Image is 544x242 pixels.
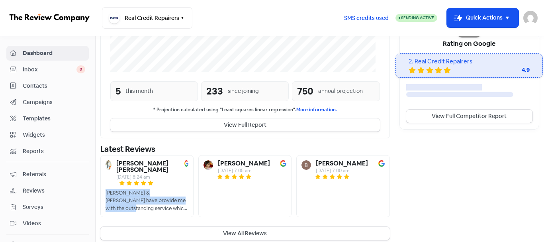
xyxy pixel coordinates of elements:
[116,175,182,179] div: [DATE] 8:24 am
[401,15,434,20] span: Sending Active
[395,13,437,23] a: Sending Active
[6,111,89,126] a: Templates
[400,33,539,53] div: Rating on Google
[316,160,368,167] b: [PERSON_NAME]
[106,160,112,170] img: Avatar
[409,57,530,66] div: 2. Real Credit Repairers
[100,227,390,240] button: View All Reviews
[6,46,89,61] a: Dashboard
[100,143,390,155] div: Latest Reviews
[498,66,530,74] div: 4.9
[206,84,223,98] div: 233
[23,65,76,74] span: Inbox
[23,98,85,106] span: Campaigns
[337,13,395,22] a: SMS credits used
[6,95,89,110] a: Campaigns
[6,128,89,142] a: Widgets
[6,144,89,159] a: Reports
[6,183,89,198] a: Reviews
[228,87,259,95] div: since joining
[23,49,85,57] span: Dashboard
[297,84,313,98] div: 750
[447,8,519,28] button: Quick Actions
[280,160,286,167] img: Image
[102,7,192,29] button: Real Credit Repairers
[23,170,85,179] span: Referrals
[378,160,385,167] img: Image
[115,84,121,98] div: 5
[301,160,311,170] img: Avatar
[406,110,532,123] a: View Full Competitor Report
[6,216,89,231] a: Videos
[316,168,368,173] div: [DATE] 7:00 am
[184,160,188,167] img: Image
[204,160,213,170] img: Avatar
[76,65,85,73] span: 0
[523,11,538,25] img: User
[110,118,380,132] button: View Full Report
[125,87,153,95] div: this month
[110,106,380,114] small: * Projection calculated using "Least squares linear regression".
[23,187,85,195] span: Reviews
[23,147,85,155] span: Reports
[6,200,89,214] a: Surveys
[218,160,270,167] b: [PERSON_NAME]
[6,62,89,77] a: Inbox 0
[23,82,85,90] span: Contacts
[6,167,89,182] a: Referrals
[296,106,337,113] a: More information.
[344,14,389,22] span: SMS credits used
[23,114,85,123] span: Templates
[23,203,85,211] span: Surveys
[23,131,85,139] span: Widgets
[6,79,89,93] a: Contacts
[106,189,188,212] div: [PERSON_NAME] & [PERSON_NAME] have provide me with the outstanding service which fix my credit is...
[318,87,363,95] div: annual projection
[218,168,270,173] div: [DATE] 7:05 am
[116,160,182,173] b: [PERSON_NAME] [PERSON_NAME]
[23,219,85,228] span: Videos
